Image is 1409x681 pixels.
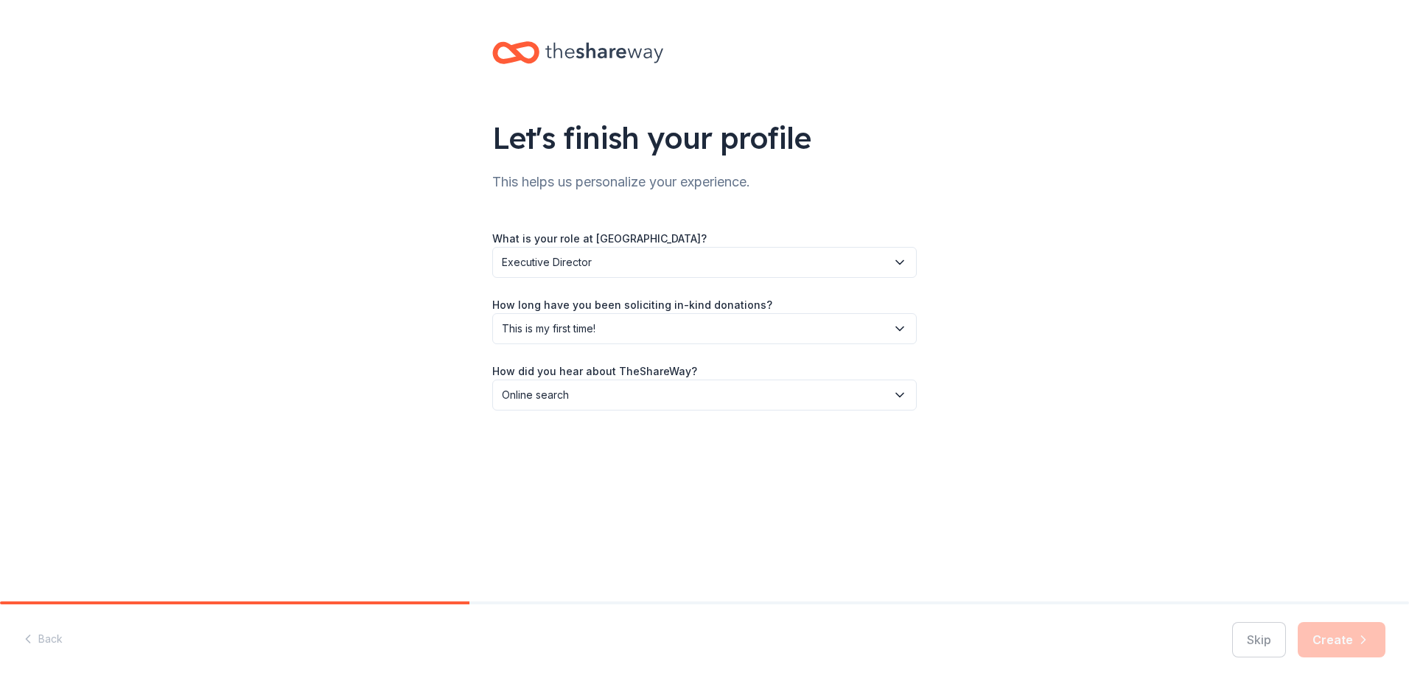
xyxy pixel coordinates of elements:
button: Online search [492,380,917,411]
span: This is my first time! [502,320,887,338]
button: This is my first time! [492,313,917,344]
span: Executive Director [502,254,887,271]
span: Online search [502,386,887,404]
label: What is your role at [GEOGRAPHIC_DATA]? [492,231,707,246]
button: Executive Director [492,247,917,278]
div: Let's finish your profile [492,117,917,158]
div: This helps us personalize your experience. [492,170,917,194]
label: How did you hear about TheShareWay? [492,364,697,379]
label: How long have you been soliciting in-kind donations? [492,298,772,312]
